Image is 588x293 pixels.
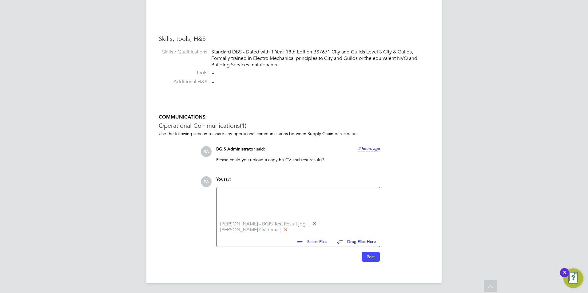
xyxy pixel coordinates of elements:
[256,146,265,152] span: said:
[201,176,212,187] span: EA
[332,235,376,248] button: Drag Files Here
[159,49,207,55] label: Skills / Qualifications
[216,146,255,152] span: BGIS Administrator
[159,122,429,130] h3: Operational Communications
[159,70,207,76] label: Tools
[216,157,380,162] p: Please could you upload a copy his CV and test results?
[362,252,380,262] button: Post
[240,122,246,130] span: (1)
[563,273,566,281] div: 3
[212,70,214,76] span: -
[358,146,380,151] span: 2 hours ago
[211,49,429,68] div: Standard DBS - Dated with 1 Year, 18th Edition BS7671 City and Guilds Level 3 City & Guilds, Form...
[563,268,583,288] button: Open Resource Center, 3 new notifications
[220,221,376,227] li: [PERSON_NAME] - BGIS Test Result.jpg
[216,176,380,187] div: say:
[212,79,214,85] span: -
[159,79,207,85] label: Additional H&S
[220,227,376,233] li: [PERSON_NAME] CV.docx
[159,131,429,136] p: Use the following section to share any operational communications between Supply Chain participants.
[159,35,429,43] h3: Skills, tools, H&S
[159,114,429,120] h5: COMMUNICATIONS
[216,177,224,182] span: You
[201,146,212,157] span: BA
